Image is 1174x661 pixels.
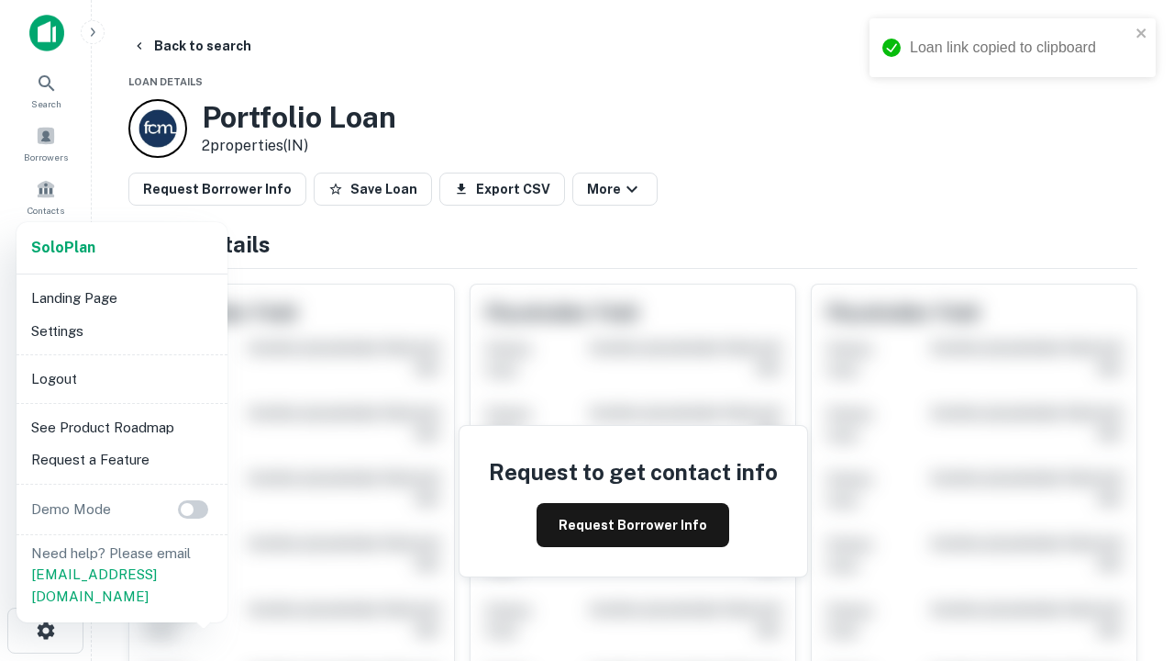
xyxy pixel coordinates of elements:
p: Demo Mode [24,499,118,521]
iframe: Chat Widget [1082,514,1174,602]
li: Settings [24,315,220,348]
li: See Product Roadmap [24,411,220,444]
li: Landing Page [24,282,220,315]
p: Need help? Please email [31,543,213,608]
a: SoloPlan [31,237,95,259]
li: Request a Feature [24,443,220,476]
li: Logout [24,363,220,396]
strong: Solo Plan [31,239,95,256]
div: Loan link copied to clipboard [910,37,1130,59]
a: [EMAIL_ADDRESS][DOMAIN_NAME] [31,566,157,604]
button: close [1135,26,1148,43]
